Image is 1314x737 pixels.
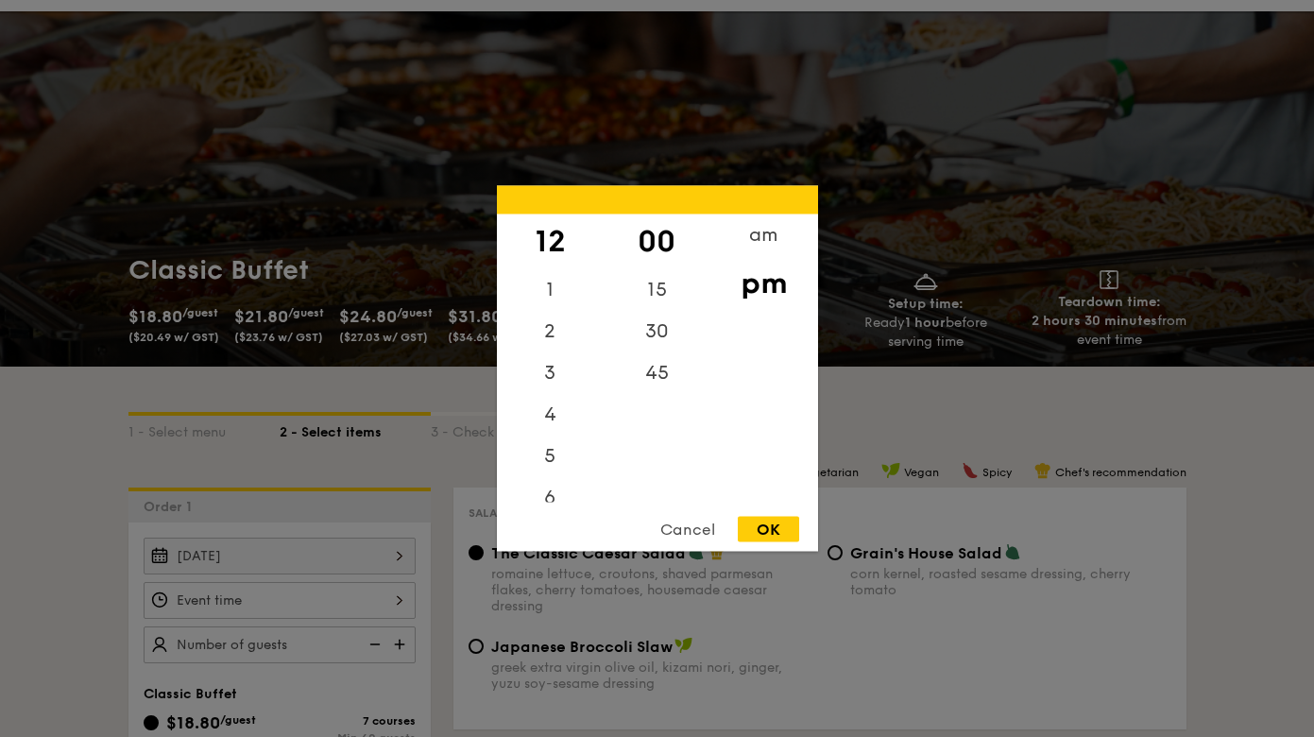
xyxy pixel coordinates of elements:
[604,352,710,394] div: 45
[738,517,799,542] div: OK
[604,269,710,311] div: 15
[497,311,604,352] div: 2
[497,269,604,311] div: 1
[497,352,604,394] div: 3
[710,256,817,311] div: pm
[641,517,734,542] div: Cancel
[497,214,604,269] div: 12
[710,214,817,256] div: am
[604,214,710,269] div: 00
[497,477,604,519] div: 6
[497,394,604,436] div: 4
[497,436,604,477] div: 5
[604,311,710,352] div: 30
